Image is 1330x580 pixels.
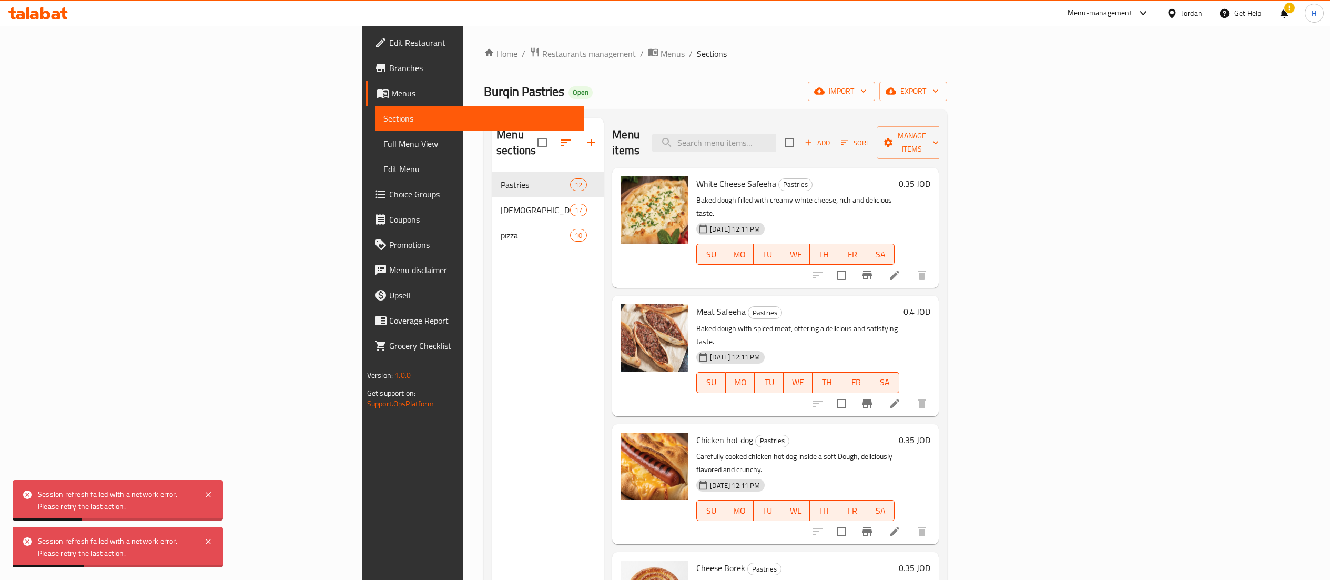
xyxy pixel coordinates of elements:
a: Full Menu View [375,131,584,156]
div: items [570,204,587,216]
span: Restaurants management [542,47,636,60]
span: TH [817,375,837,390]
button: TH [810,244,838,265]
a: Upsell [366,283,584,308]
span: Select to update [830,521,852,543]
span: Grocery Checklist [389,339,575,352]
h6: 0.35 JOD [899,561,930,575]
button: WE [784,372,813,393]
button: MO [725,244,754,265]
button: MO [726,372,755,393]
div: pizza [501,229,570,242]
span: export [888,85,939,98]
li: / [689,47,693,60]
span: Upsell [389,289,575,302]
span: Chicken hot dog [696,432,753,448]
span: Pastries [501,178,570,191]
button: SU [696,500,725,521]
button: Add [800,135,834,151]
button: FR [838,500,867,521]
span: H [1312,7,1316,19]
span: Pastries [748,307,781,319]
nav: breadcrumb [484,47,947,61]
button: WE [781,244,810,265]
li: / [640,47,644,60]
span: Pastries [779,178,812,191]
div: Pastries12 [492,172,604,197]
p: Baked dough with spiced meat, offering a delicious and satisfying taste. [696,322,899,348]
div: Pastries [748,306,782,319]
button: SA [866,244,895,265]
a: Sections [375,106,584,131]
button: export [879,82,947,101]
span: SA [870,503,890,518]
a: Menus [648,47,685,61]
button: Manage items [877,126,947,159]
span: Pastries [748,563,781,575]
button: Add section [578,130,604,155]
button: delete [909,391,935,416]
button: Branch-specific-item [855,391,880,416]
button: FR [838,244,867,265]
span: SU [701,247,721,262]
button: delete [909,519,935,544]
div: Jordan [1182,7,1202,19]
div: Pastries [755,435,789,447]
a: Grocery Checklist [366,333,584,358]
span: SU [701,503,721,518]
a: Choice Groups [366,182,584,207]
span: Cheese Borek [696,560,745,576]
span: Sections [697,47,727,60]
span: Manage items [885,129,939,156]
div: Menu-management [1068,7,1132,19]
span: TU [758,503,778,518]
span: White Cheese Safeeha [696,176,776,192]
span: Select to update [830,393,852,415]
span: 1.0.0 [394,368,411,382]
span: [DATE] 12:11 PM [706,481,764,491]
button: TU [754,244,782,265]
button: TH [810,500,838,521]
nav: Menu sections [492,168,604,252]
a: Promotions [366,232,584,257]
span: Sections [383,112,575,125]
span: Choice Groups [389,188,575,201]
span: Add item [800,135,834,151]
span: FR [846,375,866,390]
span: Sort sections [553,130,578,155]
span: TU [759,375,779,390]
img: Meat Safeeha [621,304,688,372]
a: Edit Restaurant [366,30,584,55]
span: TH [814,247,834,262]
span: [DEMOGRAPHIC_DATA] Manakish [501,204,570,216]
span: 17 [571,205,586,215]
button: SU [696,372,726,393]
a: Edit Menu [375,156,584,182]
span: Select to update [830,264,852,286]
span: 10 [571,231,586,241]
a: Coverage Report [366,308,584,333]
span: Add [803,137,831,149]
span: Sort items [834,135,877,151]
button: SA [870,372,899,393]
button: import [808,82,875,101]
span: Branches [389,62,575,74]
span: MO [729,247,749,262]
span: TU [758,247,778,262]
span: SU [701,375,722,390]
a: Menus [366,81,584,106]
button: SU [696,244,725,265]
h2: Menu items [612,127,639,158]
a: Branches [366,55,584,81]
span: WE [786,503,806,518]
a: Edit menu item [888,397,901,410]
span: FR [842,503,862,518]
button: TU [755,372,784,393]
span: Pastries [756,435,789,447]
div: pizza10 [492,223,604,248]
a: Edit menu item [888,525,901,538]
div: Session refresh failed with a network error. Please retry the last action. [38,535,194,559]
div: Lebanese Manakish [501,204,570,216]
button: SA [866,500,895,521]
div: Pastries [747,563,781,575]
